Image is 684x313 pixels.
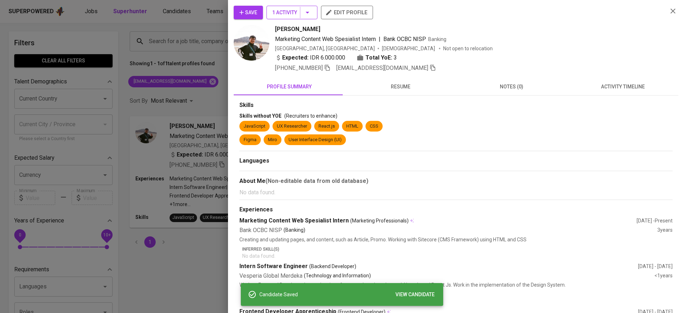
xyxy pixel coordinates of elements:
div: [DATE] - [DATE] [638,263,673,270]
div: Intern Software Engineer [239,262,638,271]
div: <1 years [654,272,673,280]
span: Save [239,8,257,17]
div: 3 years [657,226,673,235]
p: No data found. [242,252,673,260]
span: edit profile [327,8,367,17]
div: Bank OCBC NISP [239,226,657,235]
button: Save [234,6,263,19]
div: JavaScript [244,123,265,130]
div: Figma [244,137,256,143]
span: | [379,35,380,43]
b: Expected: [282,53,309,62]
span: Bank OCBC NISP [383,36,426,42]
img: 08f97c8c4e21e31c760343955c93498e.jpg [234,25,269,61]
a: edit profile [321,9,373,15]
p: Not open to relocation [443,45,493,52]
span: activity timeline [571,82,674,91]
div: Experiences [239,206,673,214]
div: Skills [239,101,673,109]
span: (Marketing Professionals) [350,217,409,224]
p: (Technology and Information) [304,272,371,280]
span: Skills without YOE [239,113,281,119]
div: Marketing Content Web Spesialist Intern [239,217,637,225]
div: React.js [318,123,335,130]
div: About Me [239,177,673,185]
button: edit profile [321,6,373,19]
div: Vesperia Global Merdeka [239,272,654,280]
span: (Recruiters to enhance) [284,113,337,119]
div: [DATE] - Present [637,217,673,224]
span: notes (0) [460,82,563,91]
span: [DEMOGRAPHIC_DATA] [382,45,436,52]
span: [EMAIL_ADDRESS][DOMAIN_NAME] [336,65,428,71]
div: User Interface Design (UI) [289,137,342,143]
span: [PERSON_NAME] [275,25,320,34]
span: (Backend Developer) [309,263,356,270]
span: VIEW CANDIDATE [395,290,435,299]
div: CSS [370,123,378,130]
div: HTML [346,123,358,130]
div: Miro [268,137,277,143]
p: Inferred Skill(s) [242,291,673,298]
div: IDR 6.000.000 [275,53,345,62]
div: Languages [239,157,673,165]
div: Candidate Saved [259,288,437,301]
span: resume [349,82,452,91]
b: Total YoE: [366,53,392,62]
p: (Banking) [284,226,305,235]
p: No data found. [239,188,673,197]
span: [PHONE_NUMBER] [275,65,323,71]
button: 1 Activity [266,6,317,19]
span: 1 Activity [272,8,312,17]
div: [GEOGRAPHIC_DATA], [GEOGRAPHIC_DATA] [275,45,375,52]
span: Banking [428,36,446,42]
span: Marketing Content Web Spesialist Intern [275,36,376,42]
div: UX Researcher [277,123,307,130]
span: 3 [394,53,397,62]
p: Work as Frontend Developer, learned various framework such as, Laravel, Next Js and React Js. Wor... [239,281,673,288]
p: No data found. [242,298,673,305]
span: profile summary [238,82,341,91]
p: Inferred Skill(s) [242,246,673,252]
p: Creating and updating pages, and content, such as Article, Promo. Working with Sitecore (CMS Fram... [239,236,673,243]
b: (Non-editable data from old database) [265,178,368,184]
